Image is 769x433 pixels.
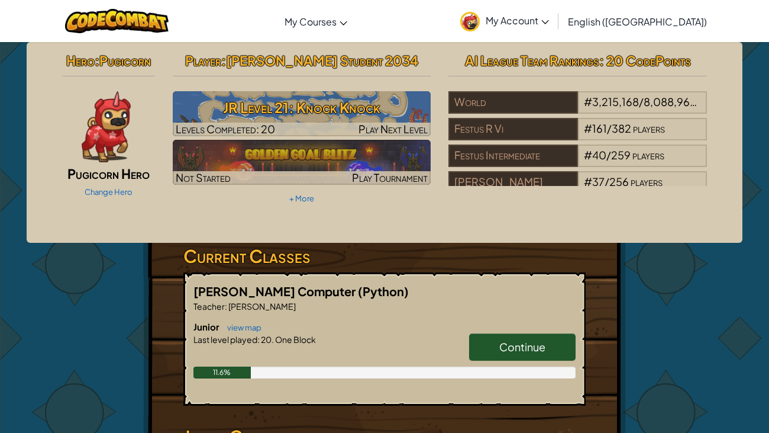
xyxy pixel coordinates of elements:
a: Festus Intermediate#40/259players [448,156,707,169]
span: players [633,121,665,135]
a: World#3,215,168/8,088,964players [448,102,707,116]
span: 37 [592,175,605,188]
span: [PERSON_NAME] Computer [193,284,358,299]
a: English ([GEOGRAPHIC_DATA]) [562,5,713,37]
a: Not StartedPlay Tournament [173,140,431,185]
img: CodeCombat logo [65,9,169,33]
span: : 20 CodePoints [599,52,691,69]
span: 382 [612,121,631,135]
img: avatar [460,12,480,31]
span: players [632,148,664,162]
span: Pugicorn Hero [67,165,150,182]
a: [PERSON_NAME]#37/256players [448,182,707,196]
span: / [606,148,611,162]
span: 40 [592,148,606,162]
span: Levels Completed: 20 [176,122,275,136]
span: Teacher [193,301,225,312]
span: # [584,148,592,162]
div: World [448,91,577,114]
span: AI League Team Rankings [465,52,599,69]
div: Festus Intermediate [448,145,577,167]
a: + More [289,194,314,203]
a: Festus R Vi#161/382players [448,129,707,143]
span: [PERSON_NAME] Student 2034 [226,52,418,69]
a: My Account [454,2,555,40]
span: / [605,175,609,188]
div: [PERSON_NAME] [448,171,577,194]
span: English ([GEOGRAPHIC_DATA]) [568,15,707,28]
div: 11.6% [193,367,251,379]
span: 256 [609,175,629,188]
span: 20. [260,334,274,345]
span: [PERSON_NAME] [227,301,296,312]
span: players [631,175,663,188]
span: Last level played [193,334,257,345]
img: JR Level 21: Knock Knock [173,91,431,136]
span: 3,215,168 [592,95,639,108]
span: : [257,334,260,345]
span: 259 [611,148,631,162]
img: Golden Goal [173,140,431,185]
span: / [607,121,612,135]
span: 161 [592,121,607,135]
a: My Courses [279,5,353,37]
div: Festus R Vi [448,118,577,140]
span: Not Started [176,171,231,184]
h3: JR Level 21: Knock Knock [173,94,431,121]
span: : [221,52,226,69]
span: Hero [66,52,95,69]
span: Continue [499,340,545,354]
span: My Courses [285,15,337,28]
span: Pugicorn [99,52,151,69]
span: / [639,95,644,108]
span: Junior [193,321,221,332]
span: # [584,121,592,135]
span: One Block [274,334,316,345]
a: Change Hero [85,187,133,197]
span: # [584,175,592,188]
span: players [698,95,730,108]
a: Play Next Level [173,91,431,136]
span: Player [185,52,221,69]
span: My Account [486,14,549,27]
a: view map [221,323,261,332]
span: 8,088,964 [644,95,697,108]
span: : [225,301,227,312]
img: pugicorn-paper-doll.png [82,91,131,162]
span: (Python) [358,284,409,299]
span: # [584,95,592,108]
h3: Current Classes [183,243,586,270]
span: Play Tournament [352,171,428,184]
span: Play Next Level [358,122,428,136]
span: : [95,52,99,69]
